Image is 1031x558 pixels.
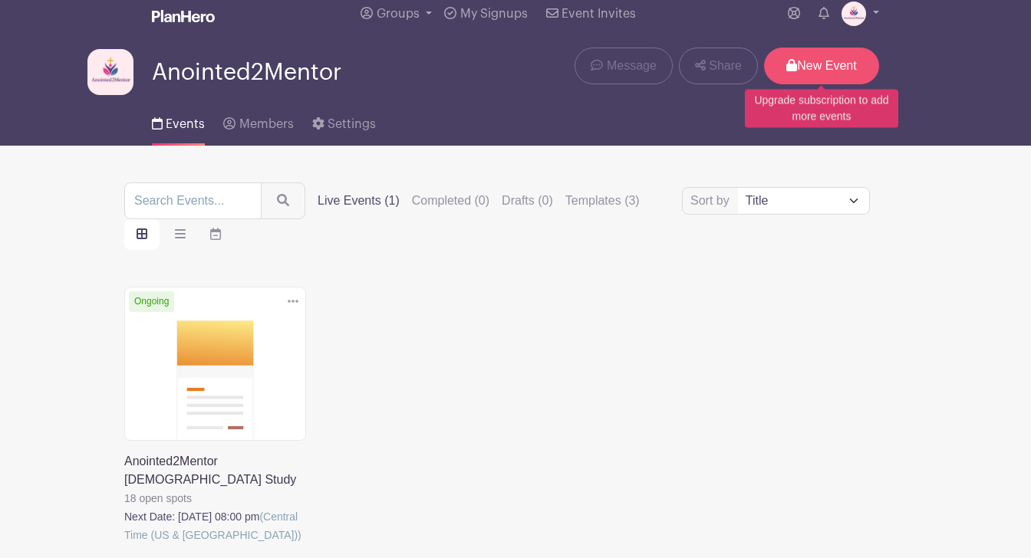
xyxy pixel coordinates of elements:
[318,192,640,210] div: filters
[87,49,133,95] img: file_00000000866461f4a6ce586c1d6b3f11.png
[377,8,420,20] span: Groups
[679,48,758,84] a: Share
[502,192,553,210] label: Drafts (0)
[152,97,205,146] a: Events
[709,57,742,75] span: Share
[565,192,640,210] label: Templates (3)
[575,48,672,84] a: Message
[328,118,376,130] span: Settings
[607,57,657,75] span: Message
[318,192,400,210] label: Live Events (1)
[562,8,636,20] span: Event Invites
[842,2,866,26] img: file_00000000866461f4a6ce586c1d6b3f11.png
[312,97,376,146] a: Settings
[124,219,233,250] div: order and view
[124,182,262,219] input: Search Events...
[412,192,489,210] label: Completed (0)
[239,118,294,130] span: Members
[690,192,734,210] label: Sort by
[166,118,205,130] span: Events
[223,97,293,146] a: Members
[152,60,341,85] span: Anointed2Mentor
[460,8,528,20] span: My Signups
[152,10,215,22] img: logo_white-6c42ec7e38ccf1d336a20a19083b03d10ae64f83f12c07503d8b9e83406b4c7d.svg
[764,48,879,84] p: New Event
[745,90,898,128] div: Upgrade subscription to add more events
